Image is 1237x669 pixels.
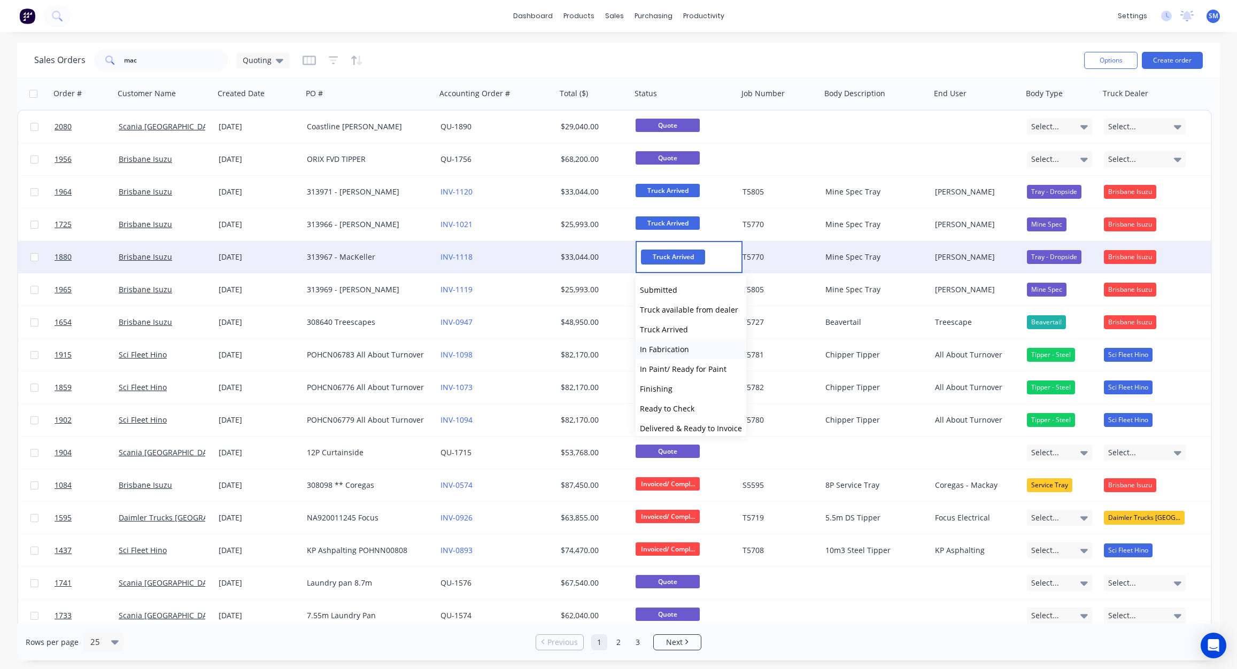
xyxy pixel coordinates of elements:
span: 1964 [55,186,72,197]
div: productivity [678,8,730,24]
span: 1902 [55,415,72,425]
div: ORIX FVD TIPPER [307,154,426,165]
button: In Paint/ Ready for Paint [636,359,746,379]
span: Truck Arrived [636,184,700,197]
div: 313969 - [PERSON_NAME] [307,284,426,295]
div: sales [600,8,629,24]
span: Select... [1031,512,1059,523]
span: Select... [1031,578,1059,588]
div: T5780 [743,415,813,425]
div: T5781 [743,349,813,360]
a: 1904 [55,437,119,469]
a: 1956 [55,143,119,175]
div: T5770 [743,252,813,262]
div: [DATE] [219,545,298,556]
span: Select... [1031,545,1059,556]
a: Brisbane Isuzu [119,219,172,229]
a: INV-1119 [440,284,473,294]
a: Brisbane Isuzu [119,317,172,327]
img: Factory [19,8,35,24]
div: T5805 [743,284,813,295]
div: [DATE] [219,578,298,588]
div: KP Asphalting [935,545,1014,556]
span: In Fabrication [640,344,689,354]
span: Delivered & Ready to Invoice [640,423,742,433]
button: In Fabrication [636,339,746,359]
a: Sci Fleet Hino [119,349,167,360]
div: purchasing [629,8,678,24]
div: $53,768.00 [561,447,624,458]
div: NA920011245 Focus [307,512,426,523]
div: Chipper Tipper [825,382,922,393]
div: Brisbane Isuzu [1104,217,1156,231]
div: [DATE] [219,415,298,425]
div: S5595 [743,480,813,491]
span: 2080 [55,121,72,132]
div: $82,170.00 [561,382,624,393]
span: Finishing [640,384,672,394]
a: 1859 [55,371,119,403]
div: T5708 [743,545,813,556]
div: Brisbane Isuzu [1104,478,1156,492]
span: Select... [1108,447,1136,458]
div: T5782 [743,382,813,393]
a: 1437 [55,534,119,566]
a: INV-1098 [440,349,473,360]
span: Select... [1108,154,1136,165]
span: Select... [1031,610,1059,621]
span: 1880 [55,252,72,262]
div: Beavertail [1027,315,1066,329]
span: 1084 [55,480,72,491]
div: Customer Name [118,88,176,99]
div: 10m3 Steel Tipper [825,545,922,556]
a: INV-0926 [440,512,473,523]
span: Truck Arrived [640,324,688,334]
a: QU-1756 [440,154,471,164]
h1: Sales Orders [34,55,86,65]
span: Quote [636,119,700,132]
div: POHCN06779 All About Turnover [307,415,426,425]
span: Previous [547,637,578,648]
a: 1595 [55,502,119,534]
div: $82,170.00 [561,415,624,425]
div: End User [934,88,967,99]
div: [DATE] [219,317,298,328]
span: 1956 [55,154,72,165]
div: [DATE] [219,480,298,491]
a: QU-1576 [440,578,471,588]
div: $48,950.00 [561,317,624,328]
div: $33,044.00 [561,186,624,197]
div: Chipper Tipper [825,415,922,425]
div: 7.55m Laundry Pan [307,610,426,621]
div: Sci Fleet Hino [1104,380,1153,394]
div: T5805 [743,186,813,197]
div: 313966 - [PERSON_NAME] [307,219,426,230]
a: Page 1 is your current page [591,634,607,650]
div: 5.5m DS Tipper [825,512,922,523]
div: $62,040.00 [561,610,624,621]
span: Next [666,637,683,648]
span: 1437 [55,545,72,556]
span: 1741 [55,578,72,588]
div: Brisbane Isuzu [1104,250,1156,264]
span: Invoiced/ Compl... [636,510,700,523]
a: Sci Fleet Hino [119,545,167,555]
a: Scania [GEOGRAPHIC_DATA] [119,447,218,457]
div: Brisbane Isuzu [1104,315,1156,329]
a: 1902 [55,404,119,436]
div: [DATE] [219,349,298,360]
div: [DATE] [219,610,298,621]
div: Mine Spec [1027,283,1066,297]
a: Sci Fleet Hino [119,382,167,392]
div: $67,540.00 [561,578,624,588]
a: Brisbane Isuzu [119,480,172,490]
div: Mine Spec Tray [825,219,922,230]
a: INV-1021 [440,219,473,229]
a: 1880 [55,241,119,273]
div: T5770 [743,219,813,230]
div: 313967 - MacKeller [307,252,426,262]
a: 1654 [55,306,119,338]
div: [PERSON_NAME] [935,284,1014,295]
a: Daimler Trucks [GEOGRAPHIC_DATA] [119,512,249,523]
a: 1741 [55,567,119,599]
